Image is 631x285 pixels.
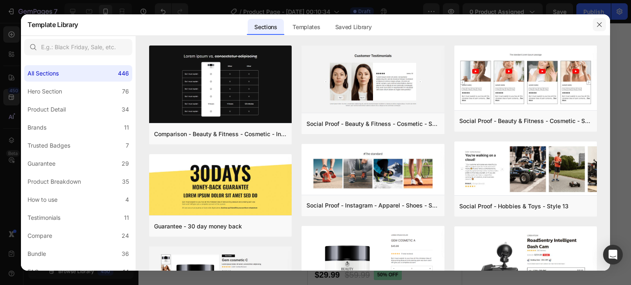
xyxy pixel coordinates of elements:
[118,68,129,78] div: 446
[60,39,104,46] div: Drop element here
[28,249,46,259] div: Bundle
[149,46,292,125] img: c19.png
[454,46,597,112] img: sp8.png
[154,221,242,231] div: Guarantee - 30 day money back
[28,68,59,78] div: All Sections
[41,4,97,12] span: iPhone 13 Mini ( 375 px)
[28,105,66,114] div: Product Detail
[28,231,52,241] div: Compare
[124,123,129,132] div: 11
[24,39,132,55] input: E.g.: Black Friday, Sale, etc.
[125,195,129,205] div: 4
[28,195,58,205] div: How to use
[28,123,46,132] div: Brands
[122,231,129,241] div: 24
[329,19,378,35] div: Saved Library
[28,159,55,169] div: Guarantee
[6,202,148,242] h1: Luces LED™ en forma [PERSON_NAME] de 3 x 3 metros
[123,267,129,277] div: 14
[28,141,70,150] div: Trusted Badges
[28,87,62,96] div: Hero Section
[36,246,63,258] div: $59.99
[454,141,597,197] img: sp13.png
[28,177,81,187] div: Product Breakdown
[124,213,129,223] div: 11
[44,193,98,199] p: 2,500+ Verified Reviews!
[302,144,444,196] img: sp30.png
[122,177,129,187] div: 35
[6,246,33,258] div: $29.99
[459,116,592,126] div: Social Proof - Beauty & Fitness - Cosmetic - Style 8
[154,129,287,139] div: Comparison - Beauty & Fitness - Cosmetic - Ingredients - Style 19
[122,159,129,169] div: 29
[66,246,94,257] pre: 50% off
[122,87,129,96] div: 76
[149,154,292,217] img: g30.png
[122,249,129,259] div: 36
[28,267,42,277] div: FAQs
[28,14,78,35] h2: Template Library
[306,201,439,210] div: Social Proof - Instagram - Apparel - Shoes - Style 30
[126,141,129,150] div: 7
[302,46,444,114] img: sp16.png
[306,119,439,129] div: Social Proof - Beauty & Fitness - Cosmetic - Style 16
[603,245,623,264] div: Open Intercom Messenger
[28,213,60,223] div: Testimonials
[459,201,569,211] div: Social Proof - Hobbies & Toys - Style 13
[122,105,129,114] div: 34
[248,19,283,35] div: Sections
[286,19,327,35] div: Templates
